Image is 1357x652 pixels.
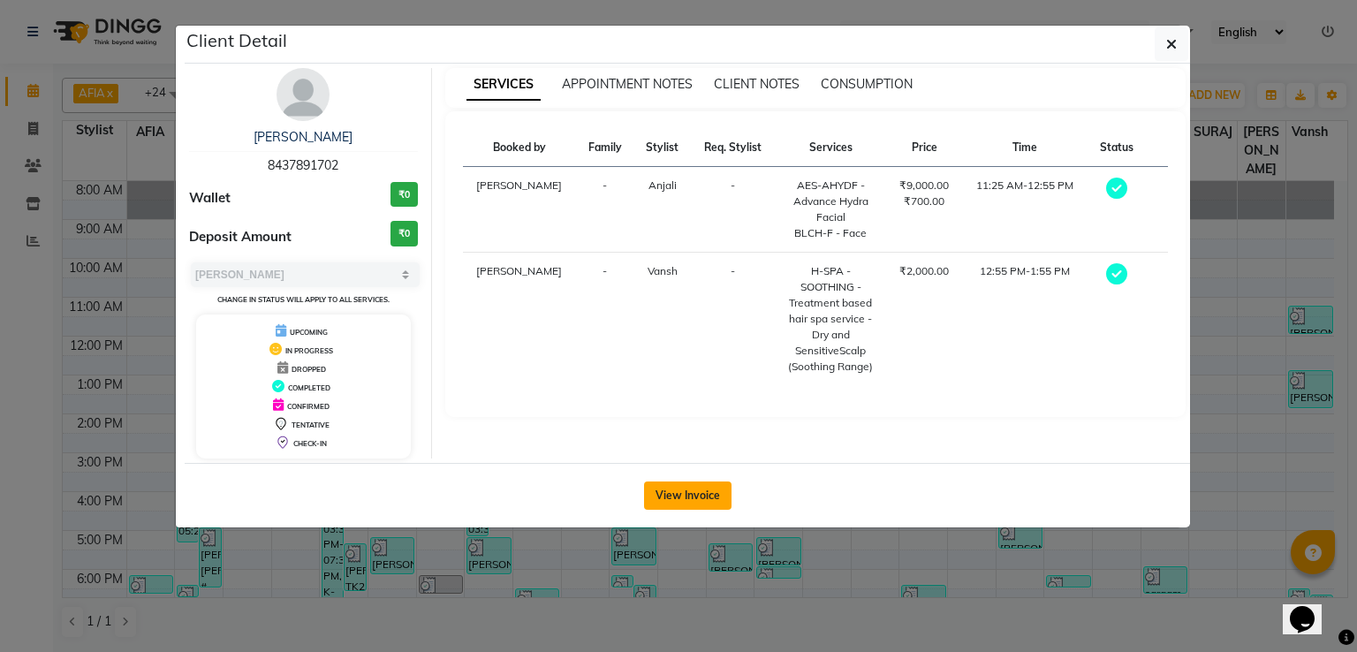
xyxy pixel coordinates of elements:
[785,178,876,225] div: AES-AHYDF - Advance Hydra Facial
[390,182,418,208] h3: ₹0
[634,129,692,167] th: Stylist
[898,263,951,279] div: ₹2,000.00
[576,253,634,386] td: -
[962,253,1088,386] td: 12:55 PM-1:55 PM
[898,193,951,209] div: ₹700.00
[785,263,876,375] div: H-SPA - SOOTHING - Treatment based hair spa service - Dry and SensitiveScalp (Soothing Range)
[962,129,1088,167] th: Time
[648,264,678,277] span: Vansh
[691,253,774,386] td: -
[1283,581,1339,634] iframe: chat widget
[691,167,774,253] td: -
[288,383,330,392] span: COMPLETED
[887,129,962,167] th: Price
[390,221,418,246] h3: ₹0
[290,328,328,337] span: UPCOMING
[962,167,1088,253] td: 11:25 AM-12:55 PM
[186,27,287,54] h5: Client Detail
[277,68,330,121] img: avatar
[292,421,330,429] span: TENTATIVE
[785,225,876,241] div: BLCH-F - Face
[189,227,292,247] span: Deposit Amount
[562,76,693,92] span: APPOINTMENT NOTES
[775,129,887,167] th: Services
[268,157,338,173] span: 8437891702
[254,129,353,145] a: [PERSON_NAME]
[1088,129,1146,167] th: Status
[648,178,677,192] span: Anjali
[463,167,576,253] td: [PERSON_NAME]
[463,129,576,167] th: Booked by
[189,188,231,208] span: Wallet
[691,129,774,167] th: Req. Stylist
[217,295,390,304] small: Change in status will apply to all services.
[466,69,541,101] span: SERVICES
[644,481,732,510] button: View Invoice
[576,129,634,167] th: Family
[714,76,800,92] span: CLIENT NOTES
[285,346,333,355] span: IN PROGRESS
[898,178,951,193] div: ₹9,000.00
[463,253,576,386] td: [PERSON_NAME]
[287,402,330,411] span: CONFIRMED
[293,439,327,448] span: CHECK-IN
[576,167,634,253] td: -
[821,76,913,92] span: CONSUMPTION
[292,365,326,374] span: DROPPED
